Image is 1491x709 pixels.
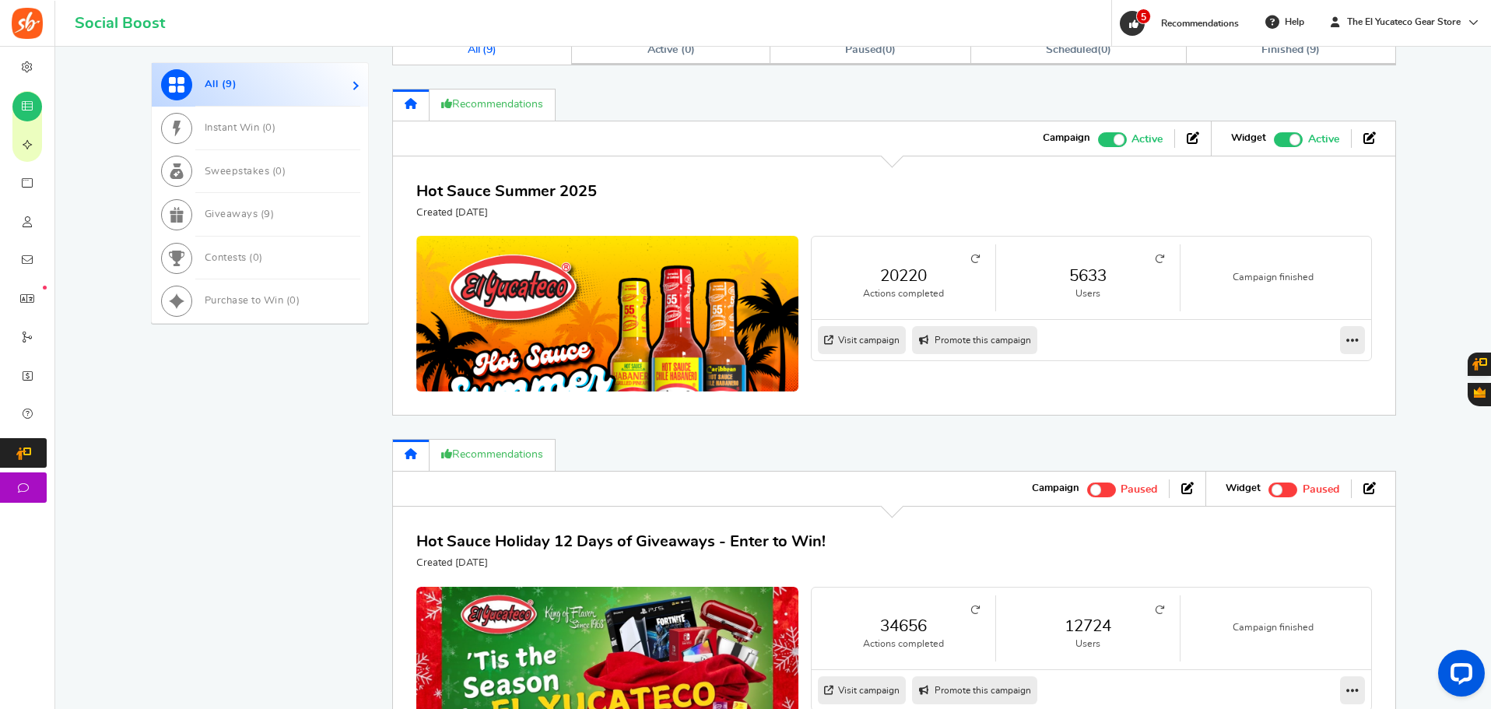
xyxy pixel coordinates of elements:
span: Paused [1121,484,1157,495]
small: Actions completed [827,637,980,651]
a: 34656 [827,615,980,637]
a: Hot Sauce Summer 2025 [416,184,597,199]
span: Giveaways ( ) [205,209,275,219]
small: Campaign finished [1196,621,1349,634]
a: 5633 [1012,265,1164,287]
img: Social Boost [12,8,43,39]
span: Paused [845,44,882,55]
li: Widget activated [1219,129,1351,148]
span: Active ( ) [647,44,696,55]
span: 9 [486,44,493,55]
span: The El Yucateco Gear Store [1341,16,1467,29]
span: 0 [289,296,296,306]
span: Scheduled [1046,44,1097,55]
small: Campaign finished [1196,271,1349,284]
span: Sweepstakes ( ) [205,166,286,176]
a: Promote this campaign [912,676,1037,704]
strong: Campaign [1043,132,1090,146]
a: Promote this campaign [912,326,1037,354]
strong: Widget [1231,132,1266,146]
span: 0 [886,44,892,55]
a: 20220 [827,265,980,287]
span: Purchase to Win ( ) [205,296,300,306]
span: ( ) [845,44,896,55]
span: 0 [685,44,691,55]
span: Help [1281,16,1304,29]
a: Visit campaign [818,326,906,354]
a: Recommendations [430,439,556,471]
small: Users [1012,637,1164,651]
a: Visit campaign [818,676,906,704]
span: ( ) [1046,44,1110,55]
small: Actions completed [827,287,980,300]
em: New [43,286,47,290]
span: Finished ( ) [1261,44,1320,55]
strong: Widget [1226,482,1261,496]
span: 9 [226,79,233,90]
span: 0 [265,123,272,133]
span: Active [1308,131,1339,148]
span: 9 [1310,44,1316,55]
span: All ( ) [468,44,497,55]
span: 0 [1101,44,1107,55]
p: Created [DATE] [416,206,597,220]
span: Active [1131,131,1163,148]
a: 12724 [1012,615,1164,637]
span: Gratisfaction [1474,387,1486,398]
a: Recommendations [430,89,556,121]
span: 0 [275,166,282,176]
span: All ( ) [205,79,237,90]
span: Instant Win ( ) [205,123,276,133]
span: Paused [1303,484,1339,495]
span: Contests ( ) [205,252,263,262]
strong: Campaign [1032,482,1079,496]
span: 5 [1136,9,1151,24]
small: Users [1012,287,1164,300]
a: 5 Recommendations [1118,11,1247,36]
span: 0 [253,252,260,262]
a: Hot Sauce Holiday 12 Days of Giveaways - Enter to Win! [416,534,826,549]
h1: Social Boost [75,15,165,32]
a: Help [1259,9,1312,34]
span: Recommendations [1161,19,1239,28]
p: Created [DATE] [416,556,826,570]
iframe: LiveChat chat widget [1426,644,1491,709]
button: Gratisfaction [1468,383,1491,406]
li: Widget activated [1214,479,1351,498]
span: 9 [264,209,271,219]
